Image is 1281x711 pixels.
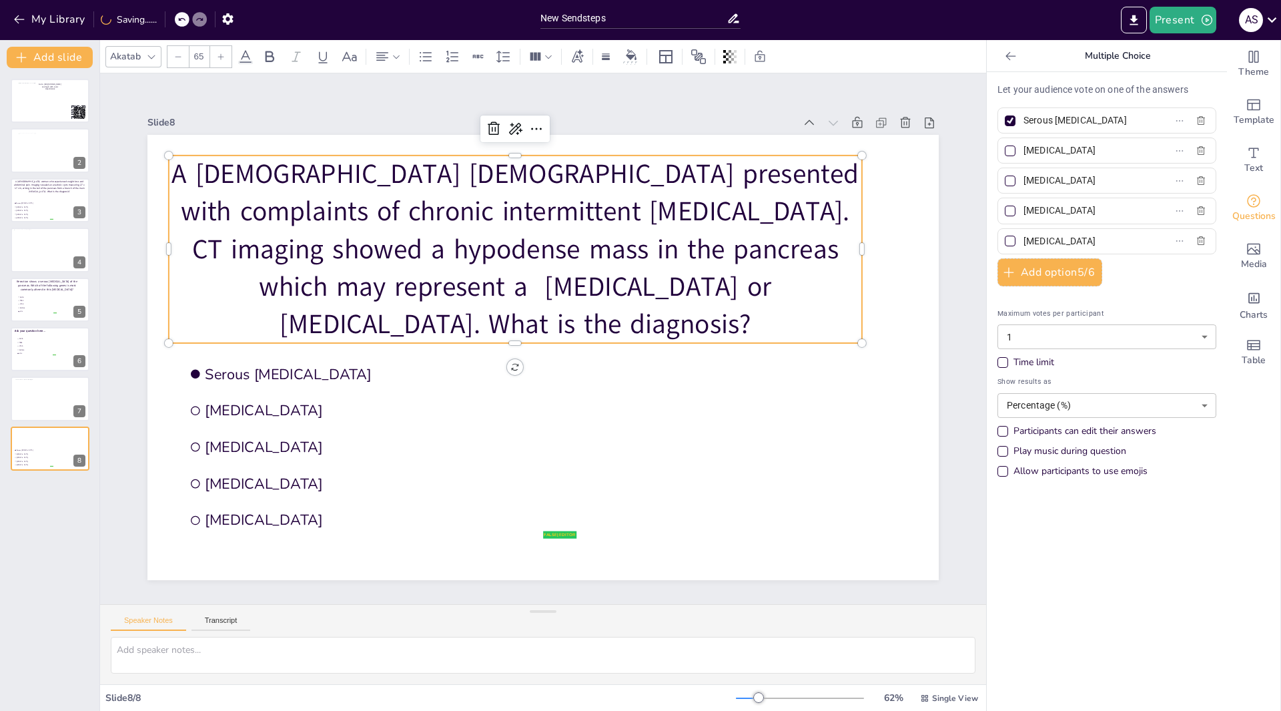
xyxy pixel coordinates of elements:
[20,299,57,301] span: TP53
[107,47,143,65] div: Akatab
[1121,7,1147,33] button: Export to PowerPoint
[1013,445,1126,458] div: Play music during question
[13,180,86,194] p: A [DEMOGRAPHIC_DATA] woman who experienced weight loss and abdominal pain. Imaging revealed an an...
[73,206,85,218] div: 3
[17,457,53,459] span: [MEDICAL_DATA]
[540,9,727,28] input: Insert title
[598,46,613,67] div: Border settings
[11,327,89,371] div: 6
[20,303,57,305] span: KRAS
[111,616,186,631] button: Speaker Notes
[209,224,537,424] span: [MEDICAL_DATA]
[228,192,555,392] span: Serous [MEDICAL_DATA]
[15,329,45,333] span: Ask your question here...
[19,345,56,347] span: KRAS
[1227,40,1280,88] div: Change the overall theme
[1023,201,1148,220] input: Option 4
[1227,88,1280,136] div: Add ready made slides
[17,464,53,466] span: [MEDICAL_DATA]
[19,338,56,340] span: GNAS
[73,256,85,268] div: 4
[13,280,81,292] p: Resection shows a serous [MEDICAL_DATA] of the pancreas. Which of the following genes is most com...
[73,455,85,467] div: 8
[655,46,677,67] div: Layout
[11,427,89,471] div: 8
[73,405,85,417] div: 7
[1242,353,1266,368] span: Table
[11,178,89,222] div: 3
[73,355,85,367] div: 6
[997,356,1216,369] div: Time limit
[11,79,89,123] div: 1
[39,83,61,90] span: Go to [URL][DOMAIN_NAME] and login with code: Free1708042
[19,349,56,351] span: SMAD4
[17,453,53,455] span: [MEDICAL_DATA]
[10,9,91,30] button: My Library
[101,13,157,26] div: Saving......
[11,377,89,421] div: 7
[1013,356,1054,369] div: Time limit
[621,49,641,63] div: Background color
[1238,65,1269,79] span: Theme
[17,449,53,451] span: Serous [MEDICAL_DATA]
[191,616,251,631] button: Transcript
[16,202,53,204] span: Serous [MEDICAL_DATA]
[11,128,89,172] div: 2
[11,228,89,272] div: 4
[19,342,56,344] span: TP53
[1150,7,1216,33] button: Present
[997,393,1216,418] div: Percentage (%)
[7,47,93,68] button: Add slide
[1013,465,1148,478] div: Allow participants to use emojis
[1241,257,1267,272] span: Media
[1023,111,1148,130] input: Option 1
[1232,209,1276,224] span: Questions
[997,376,1216,387] span: Show results as
[16,213,53,215] span: [MEDICAL_DATA]
[73,107,85,119] div: 1
[691,49,707,65] span: Position
[1227,136,1280,184] div: Add text boxes
[1021,40,1214,72] p: Multiple Choice
[1227,328,1280,377] div: Add a table
[997,83,1216,97] p: Let your audience vote on one of the answers
[1023,141,1148,160] input: Option 2
[16,206,53,208] span: [MEDICAL_DATA]
[997,425,1156,438] div: Participants can edit their answers
[526,46,556,67] div: Column Count
[1234,113,1274,128] span: Template
[20,296,57,298] span: GNAS
[17,460,53,462] span: [MEDICAL_DATA]
[173,286,500,487] span: [MEDICAL_DATA]
[877,692,909,704] div: 62 %
[20,306,57,308] span: SMAD4
[1013,425,1156,438] div: Participants can edit their answers
[567,46,587,67] div: Text effects
[105,692,736,704] div: Slide 8 / 8
[997,445,1126,458] div: Play music during question
[932,693,978,704] span: Single View
[997,308,1216,319] span: Maximum votes per participant
[1023,232,1148,251] input: Option 5
[1227,280,1280,328] div: Add charts and graphs
[1227,232,1280,280] div: Add images, graphics, shapes or video
[16,217,53,219] span: [MEDICAL_DATA]
[997,465,1148,478] div: Allow participants to use emojis
[1023,171,1148,190] input: Option 3
[191,255,519,455] span: [MEDICAL_DATA]
[73,157,85,169] div: 2
[1239,7,1263,33] button: A S
[20,310,57,312] span: VHL
[997,258,1102,286] button: Add option5/6
[73,306,85,318] div: 5
[16,210,53,212] span: [MEDICAL_DATA]
[1240,308,1268,322] span: Charts
[1239,8,1263,32] div: A S
[997,324,1216,349] div: 1
[11,278,89,322] div: 5
[19,352,56,354] span: VHL
[1244,161,1263,176] span: Text
[155,318,482,519] span: [MEDICAL_DATA]
[1227,184,1280,232] div: Get real-time input from your audience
